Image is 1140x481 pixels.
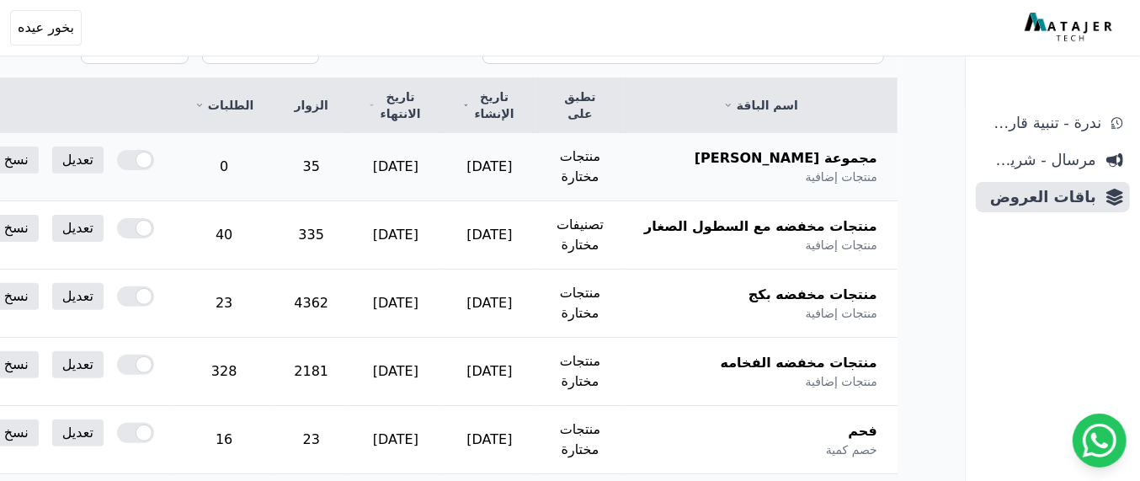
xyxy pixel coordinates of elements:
span: باقات العروض [983,185,1096,209]
span: منتجات مخفضه مع السطول الصغار [644,216,877,237]
td: منتجات مختارة [536,338,624,406]
td: 335 [274,201,349,270]
a: تعديل [52,215,104,242]
span: مرسال - شريط دعاية [983,148,1096,172]
td: [DATE] [349,133,443,201]
td: [DATE] [443,338,536,406]
span: منتجات إضافية [806,168,877,185]
td: 2181 [274,338,349,406]
td: [DATE] [349,406,443,474]
td: منتجات مختارة [536,270,624,338]
a: تاريخ الإنشاء [463,88,516,122]
td: [DATE] [349,201,443,270]
td: 35 [274,133,349,201]
td: [DATE] [443,406,536,474]
span: بخور عيده [18,18,74,38]
td: منتجات مختارة [536,133,624,201]
img: MatajerTech Logo [1025,13,1116,43]
td: منتجات مختارة [536,406,624,474]
td: 40 [174,201,274,270]
td: 4362 [274,270,349,338]
a: اسم الباقة [644,97,877,114]
span: منتجات إضافية [806,305,877,322]
span: منتجات مخفضه الفخامه [721,353,877,373]
span: منتجات إضافية [806,373,877,390]
a: تعديل [52,420,104,446]
td: 16 [174,406,274,474]
td: [DATE] [349,270,443,338]
span: ندرة - تنبية قارب علي النفاذ [983,111,1101,135]
td: [DATE] [443,270,536,338]
a: تعديل [52,283,104,310]
button: بخور عيده [10,10,82,45]
td: [DATE] [349,338,443,406]
td: [DATE] [443,201,536,270]
a: تعديل [52,147,104,174]
a: تاريخ الانتهاء [369,88,423,122]
span: منتجات إضافية [806,237,877,254]
td: 0 [174,133,274,201]
span: مجموعة [PERSON_NAME] [695,148,877,168]
span: خصم كمية [826,441,877,458]
span: منتجات مخفضه بكج [748,285,877,305]
td: 23 [174,270,274,338]
a: الطلبات [194,97,253,114]
span: فحم [848,421,877,441]
td: 23 [274,406,349,474]
th: الزوار [274,78,349,133]
td: [DATE] [443,133,536,201]
th: تطبق على [536,78,624,133]
td: تصنيفات مختارة [536,201,624,270]
a: تعديل [52,351,104,378]
td: 328 [174,338,274,406]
